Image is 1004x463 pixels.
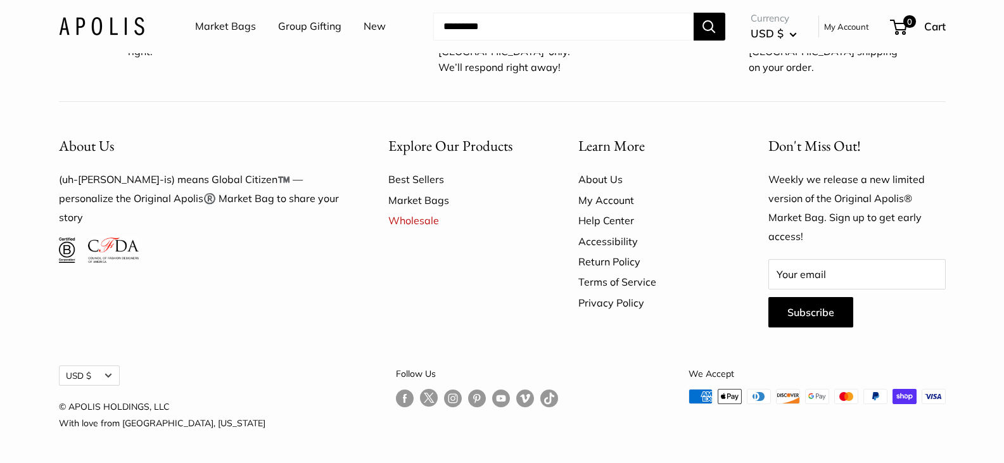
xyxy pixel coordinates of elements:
[364,17,386,36] a: New
[59,134,344,158] button: About Us
[578,134,724,158] button: Learn More
[59,17,144,35] img: Apolis
[492,389,510,407] a: Follow us on YouTube
[444,389,462,407] a: Follow us on Instagram
[694,13,725,41] button: Search
[388,134,534,158] button: Explore Our Products
[420,389,438,412] a: Follow us on Twitter
[751,10,797,27] span: Currency
[59,238,76,263] img: Certified B Corporation
[578,272,724,292] a: Terms of Service
[195,17,256,36] a: Market Bags
[468,389,486,407] a: Follow us on Pinterest
[388,169,534,189] a: Best Sellers
[59,398,265,431] p: © APOLIS HOLDINGS, LLC With love from [GEOGRAPHIC_DATA], [US_STATE]
[396,389,414,407] a: Follow us on Facebook
[388,190,534,210] a: Market Bags
[578,251,724,272] a: Return Policy
[578,169,724,189] a: About Us
[768,134,946,158] p: Don't Miss Out!
[388,136,512,155] span: Explore Our Products
[891,16,946,37] a: 0 Cart
[578,210,724,231] a: Help Center
[578,293,724,313] a: Privacy Policy
[88,238,138,263] img: Council of Fashion Designers of America Member
[924,20,946,33] span: Cart
[59,136,114,155] span: About Us
[278,17,341,36] a: Group Gifting
[824,19,869,34] a: My Account
[59,365,120,386] button: USD $
[388,210,534,231] a: Wholesale
[689,365,946,382] p: We Accept
[751,23,797,44] button: USD $
[768,297,853,327] button: Subscribe
[433,13,694,41] input: Search...
[578,231,724,251] a: Accessibility
[59,170,344,227] p: (uh-[PERSON_NAME]-is) means Global Citizen™️ — personalize the Original Apolis®️ Market Bag to sh...
[578,190,724,210] a: My Account
[768,170,946,246] p: Weekly we release a new limited version of the Original Apolis® Market Bag. Sign up to get early ...
[578,136,645,155] span: Learn More
[751,27,784,40] span: USD $
[396,365,558,382] p: Follow Us
[516,389,534,407] a: Follow us on Vimeo
[903,15,915,28] span: 0
[540,389,558,407] a: Follow us on Tumblr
